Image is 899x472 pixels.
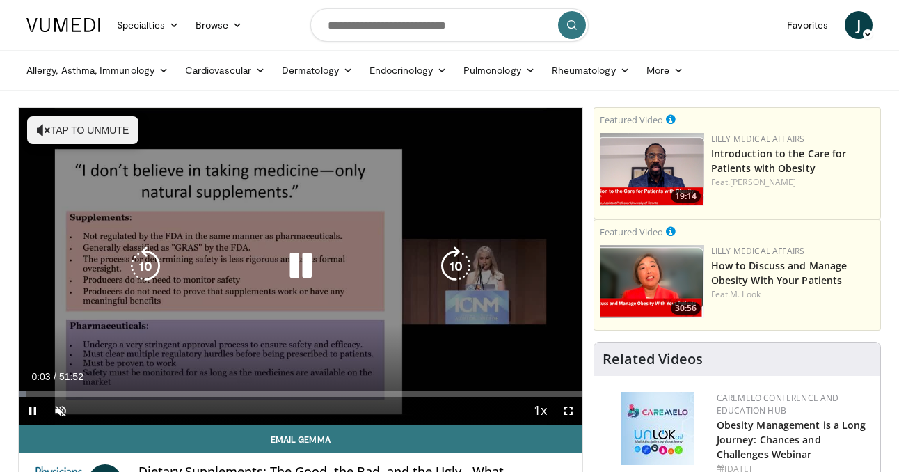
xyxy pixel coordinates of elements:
[671,302,701,315] span: 30:56
[310,8,589,42] input: Search topics, interventions
[273,56,361,84] a: Dermatology
[717,392,839,416] a: CaReMeLO Conference and Education Hub
[711,245,805,257] a: Lilly Medical Affairs
[711,147,847,175] a: Introduction to the Care for Patients with Obesity
[187,11,251,39] a: Browse
[730,176,796,188] a: [PERSON_NAME]
[555,397,582,425] button: Fullscreen
[47,397,74,425] button: Unmute
[779,11,836,39] a: Favorites
[711,133,805,145] a: Lilly Medical Affairs
[600,245,704,318] img: c98a6a29-1ea0-4bd5-8cf5-4d1e188984a7.png.150x105_q85_crop-smart_upscale.png
[361,56,455,84] a: Endocrinology
[600,245,704,318] a: 30:56
[59,371,83,382] span: 51:52
[621,392,694,465] img: 45df64a9-a6de-482c-8a90-ada250f7980c.png.150x105_q85_autocrop_double_scale_upscale_version-0.2.jpg
[600,133,704,206] a: 19:14
[19,425,582,453] a: Email Gemma
[543,56,638,84] a: Rheumatology
[717,418,866,461] a: Obesity Management is a Long Journey: Chances and Challenges Webinar
[600,226,663,238] small: Featured Video
[27,116,138,144] button: Tap to unmute
[845,11,873,39] a: J
[19,397,47,425] button: Pause
[31,371,50,382] span: 0:03
[455,56,543,84] a: Pulmonology
[19,108,582,425] video-js: Video Player
[19,391,582,397] div: Progress Bar
[54,371,56,382] span: /
[18,56,177,84] a: Allergy, Asthma, Immunology
[600,113,663,126] small: Featured Video
[177,56,273,84] a: Cardiovascular
[671,190,701,203] span: 19:14
[711,288,875,301] div: Feat.
[711,176,875,189] div: Feat.
[527,397,555,425] button: Playback Rate
[730,288,761,300] a: M. Look
[603,351,703,368] h4: Related Videos
[26,18,100,32] img: VuMedi Logo
[711,259,848,287] a: How to Discuss and Manage Obesity With Your Patients
[600,133,704,206] img: acc2e291-ced4-4dd5-b17b-d06994da28f3.png.150x105_q85_crop-smart_upscale.png
[109,11,187,39] a: Specialties
[638,56,692,84] a: More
